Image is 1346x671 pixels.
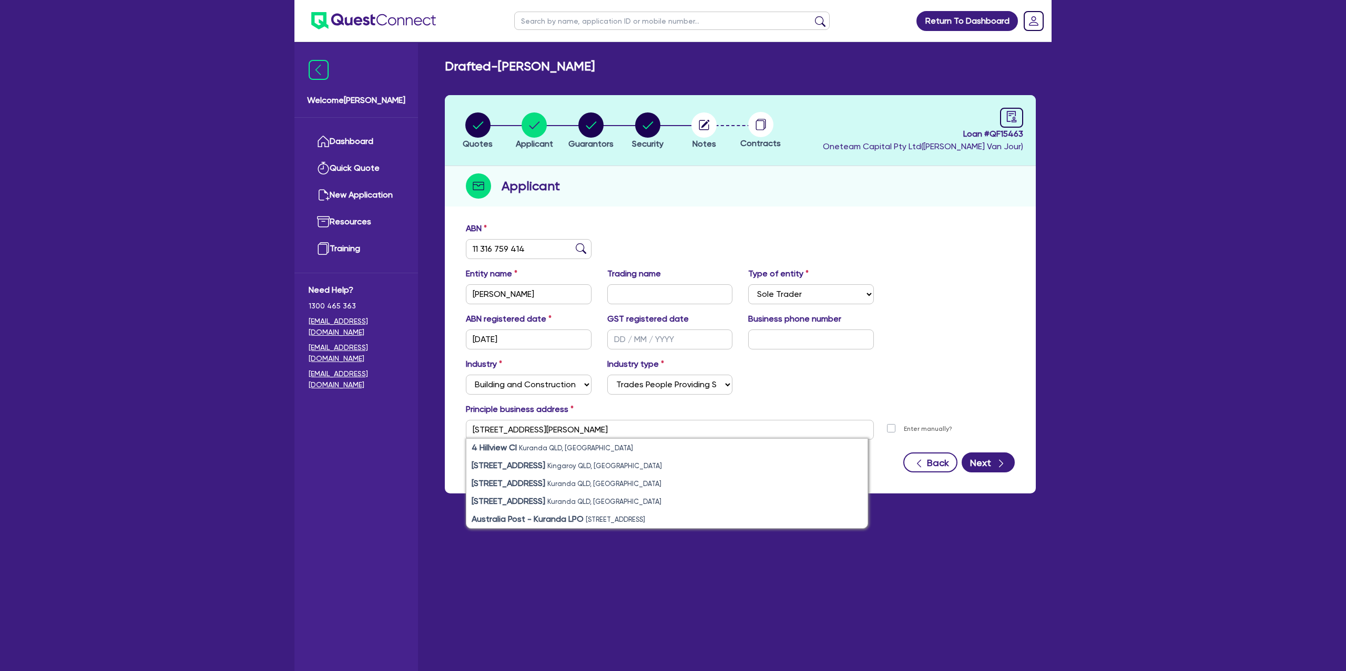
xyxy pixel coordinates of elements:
button: Next [962,452,1015,472]
label: Principle business address [466,403,574,416]
img: quest-connect-logo-blue [311,12,436,29]
span: Security [632,139,664,149]
img: step-icon [466,173,491,199]
strong: [STREET_ADDRESS] [472,460,545,470]
a: [EMAIL_ADDRESS][DOMAIN_NAME] [309,368,404,390]
a: Dashboard [309,128,404,155]
strong: 4 Hillview Cl [472,442,517,452]
a: New Application [309,182,404,209]
a: Training [309,235,404,262]
small: Kingaroy QLD, [GEOGRAPHIC_DATA] [547,462,662,470]
label: Enter manually? [904,424,952,434]
input: DD / MM / YYYY [607,329,733,349]
button: Back [903,452,957,472]
span: Applicant [516,139,553,149]
button: Applicant [515,112,554,151]
span: Oneteam Capital Pty Ltd ( [PERSON_NAME] Van Jour ) [823,141,1023,151]
img: new-application [317,189,330,201]
label: Business phone number [748,313,841,325]
a: Quick Quote [309,155,404,182]
span: Guarantors [568,139,614,149]
button: Security [631,112,664,151]
strong: [STREET_ADDRESS] [472,478,545,488]
img: quick-quote [317,162,330,174]
img: training [317,242,330,255]
button: Notes [691,112,717,151]
label: Type of entity [748,267,809,280]
a: [EMAIL_ADDRESS][DOMAIN_NAME] [309,316,404,338]
span: Loan # QF15463 [823,128,1023,140]
span: Notes [692,139,716,149]
a: [EMAIL_ADDRESS][DOMAIN_NAME] [309,342,404,364]
label: Industry type [607,358,664,370]
h2: Applicant [502,177,560,195]
button: Quotes [462,112,493,151]
span: Quotes [463,139,493,149]
small: Kuranda QLD, [GEOGRAPHIC_DATA] [547,498,661,505]
span: 1300 465 363 [309,301,404,312]
label: Entity name [466,267,517,280]
small: [STREET_ADDRESS] [586,515,645,523]
a: Dropdown toggle [1020,7,1047,35]
a: Resources [309,209,404,235]
span: audit [1006,111,1017,122]
label: Trading name [607,267,661,280]
strong: Australia Post - Kuranda LPO [472,514,584,524]
button: Guarantors [568,112,614,151]
strong: [STREET_ADDRESS] [472,496,545,506]
label: ABN registered date [466,313,552,325]
span: Welcome [PERSON_NAME] [307,94,405,107]
h2: Drafted - [PERSON_NAME] [445,59,595,74]
label: Industry [466,358,502,370]
img: abn-lookup icon [576,243,586,254]
small: Kuranda QLD, [GEOGRAPHIC_DATA] [519,444,633,452]
span: Contracts [740,138,781,148]
a: Return To Dashboard [916,11,1018,31]
label: GST registered date [607,313,689,325]
img: icon-menu-close [309,60,329,80]
label: ABN [466,222,487,235]
img: resources [317,215,330,228]
small: Kuranda QLD, [GEOGRAPHIC_DATA] [547,480,661,488]
input: DD / MM / YYYY [466,329,592,349]
span: Need Help? [309,284,404,296]
input: Search by name, application ID or mobile number... [514,12,830,30]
